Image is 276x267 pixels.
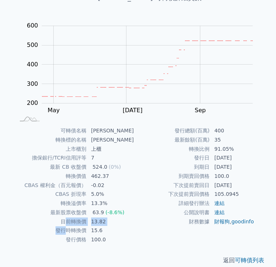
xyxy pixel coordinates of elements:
[105,209,125,215] span: (-8.6%)
[232,219,254,224] a: goodinfo
[138,162,210,172] td: 到期日
[15,208,87,217] td: 最新股票收盤價
[210,172,261,181] td: 100.0
[210,153,261,162] td: [DATE]
[15,162,87,172] td: 最新 CB 收盤價
[15,199,87,208] td: 轉換溢價率
[138,208,210,217] td: 公開說明書
[210,126,261,135] td: 400
[109,164,121,170] span: (0%)
[122,107,142,114] tspan: [DATE]
[47,107,60,114] tspan: May
[15,172,87,181] td: 轉換價值
[87,226,138,235] td: 15.6
[87,135,138,145] td: [PERSON_NAME]
[235,257,264,264] a: 可轉債列表
[27,99,38,106] tspan: 200
[15,190,87,199] td: CBAS 折現率
[138,199,210,208] td: 詳細發行辦法
[87,217,138,226] td: 13.82
[210,135,261,145] td: 35
[15,126,87,135] td: 可轉債名稱
[214,219,230,224] a: 財報狗
[87,181,138,190] td: -0.02
[138,126,210,135] td: 發行總額(百萬)
[138,172,210,181] td: 到期賣回價格
[194,107,205,114] tspan: Sep
[138,217,210,226] td: 財務數據
[87,190,138,199] td: 5.0%
[91,163,109,171] div: 524.0
[138,190,210,199] td: 下次提前賣回價格
[210,190,261,199] td: 105.0945
[210,145,261,154] td: 91.05%
[15,217,87,226] td: 目前轉換價
[15,153,87,162] td: 擔保銀行/TCRI信用評等
[6,256,270,265] p: 返回
[87,172,138,181] td: 462.37
[138,153,210,162] td: 發行日
[210,162,261,172] td: [DATE]
[91,208,105,217] div: 63.9
[87,153,138,162] td: 7
[239,232,276,267] div: 聊天小工具
[15,235,87,244] td: 發行價格
[87,199,138,208] td: 13.3%
[15,226,87,235] td: 發行時轉換價
[239,232,276,267] iframe: Chat Widget
[27,80,38,87] tspan: 300
[210,181,261,190] td: [DATE]
[214,200,225,206] a: 連結
[138,145,210,154] td: 轉換比例
[87,145,138,154] td: 上櫃
[27,41,38,48] tspan: 500
[138,181,210,190] td: 下次提前賣回日
[15,145,87,154] td: 上市櫃別
[87,126,138,135] td: [PERSON_NAME]
[27,61,38,68] tspan: 400
[87,235,138,244] td: 100.0
[15,181,87,190] td: CBAS 權利金（百元報價）
[27,22,38,29] tspan: 600
[210,217,261,226] td: ,
[23,22,258,128] g: Chart
[214,209,225,215] a: 連結
[15,135,87,145] td: 轉換標的名稱
[138,135,210,145] td: 最新餘額(百萬)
